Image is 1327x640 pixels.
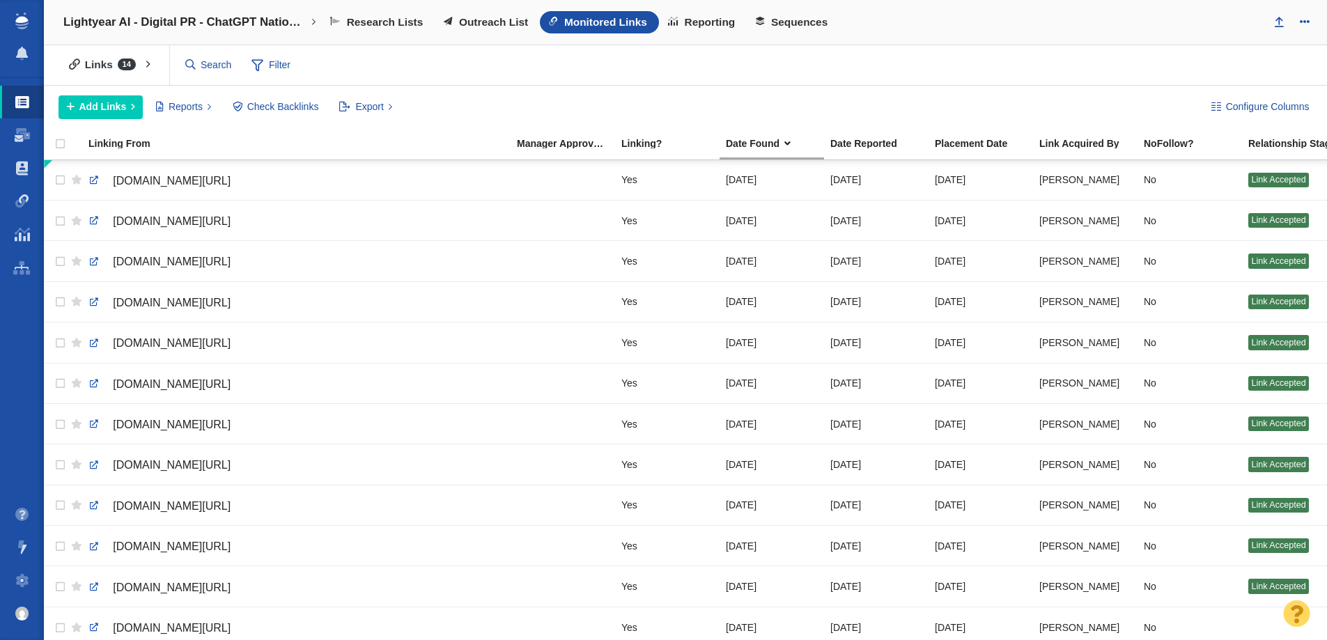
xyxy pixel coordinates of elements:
[935,531,1027,561] div: [DATE]
[247,100,319,114] span: Check Backlinks
[1039,621,1119,634] span: [PERSON_NAME]
[830,246,922,276] div: [DATE]
[59,95,143,119] button: Add Links
[113,459,231,471] span: [DOMAIN_NAME][URL]
[830,490,922,520] div: [DATE]
[1144,139,1247,150] a: NoFollow?
[63,15,307,29] h4: Lightyear AI - Digital PR - ChatGPT Nation: The States Leading (and Ignoring) the AI Boom
[1144,409,1236,439] div: No
[1033,566,1138,607] td: Taylor Tomita
[1251,338,1305,348] span: Link Accepted
[935,571,1027,601] div: [DATE]
[113,582,231,593] span: [DOMAIN_NAME][URL]
[935,368,1027,398] div: [DATE]
[88,210,504,233] a: [DOMAIN_NAME][URL]
[88,139,515,148] div: Linking From
[935,287,1027,317] div: [DATE]
[1039,580,1119,593] span: [PERSON_NAME]
[1144,490,1236,520] div: No
[830,139,933,148] div: Date Reported
[435,11,540,33] a: Outreach List
[1251,460,1305,469] span: Link Accepted
[1033,281,1138,322] td: Taylor Tomita
[1039,499,1119,511] span: [PERSON_NAME]
[1203,95,1317,119] button: Configure Columns
[935,327,1027,357] div: [DATE]
[1144,287,1236,317] div: No
[1033,403,1138,444] td: Taylor Tomita
[726,449,818,479] div: [DATE]
[935,449,1027,479] div: [DATE]
[1144,205,1236,235] div: No
[621,531,713,561] div: Yes
[935,139,1038,148] div: Placement Date
[88,453,504,477] a: [DOMAIN_NAME][URL]
[1033,241,1138,281] td: Taylor Tomita
[726,531,818,561] div: [DATE]
[771,16,828,29] span: Sequences
[621,287,713,317] div: Yes
[1039,295,1119,308] span: [PERSON_NAME]
[1226,100,1310,114] span: Configure Columns
[88,535,504,559] a: [DOMAIN_NAME][URL]
[1033,200,1138,240] td: Taylor Tomita
[726,165,818,195] div: [DATE]
[621,327,713,357] div: Yes
[459,16,528,29] span: Outreach List
[726,287,818,317] div: [DATE]
[113,215,231,227] span: [DOMAIN_NAME][URL]
[1251,378,1305,388] span: Link Accepted
[621,139,724,148] div: Linking?
[830,368,922,398] div: [DATE]
[1144,449,1236,479] div: No
[830,449,922,479] div: [DATE]
[1251,215,1305,225] span: Link Accepted
[113,500,231,512] span: [DOMAIN_NAME][URL]
[621,571,713,601] div: Yes
[726,139,829,148] div: Date that the backlink checker discovered the link
[1251,297,1305,306] span: Link Accepted
[1039,540,1119,552] span: [PERSON_NAME]
[935,490,1027,520] div: [DATE]
[113,337,231,349] span: [DOMAIN_NAME][URL]
[621,139,724,150] a: Linking?
[726,571,818,601] div: [DATE]
[830,287,922,317] div: [DATE]
[113,378,231,390] span: [DOMAIN_NAME][URL]
[830,205,922,235] div: [DATE]
[1039,214,1119,227] span: [PERSON_NAME]
[79,100,127,114] span: Add Links
[1144,368,1236,398] div: No
[88,139,515,150] a: Linking From
[1144,531,1236,561] div: No
[830,139,933,150] a: Date Reported
[180,53,238,77] input: Search
[685,16,736,29] span: Reporting
[1033,363,1138,403] td: Taylor Tomita
[113,540,231,552] span: [DOMAIN_NAME][URL]
[88,169,504,193] a: [DOMAIN_NAME][URL]
[1039,139,1142,150] a: Link Acquired By
[935,165,1027,195] div: [DATE]
[88,291,504,315] a: [DOMAIN_NAME][URL]
[1144,246,1236,276] div: No
[1251,419,1305,428] span: Link Accepted
[1039,418,1119,430] span: [PERSON_NAME]
[1144,139,1247,148] div: NoFollow?
[747,11,839,33] a: Sequences
[935,409,1027,439] div: [DATE]
[332,95,401,119] button: Export
[1251,582,1305,591] span: Link Accepted
[1251,175,1305,185] span: Link Accepted
[830,531,922,561] div: [DATE]
[726,139,829,150] a: Date Found
[621,246,713,276] div: Yes
[621,205,713,235] div: Yes
[1039,173,1119,186] span: [PERSON_NAME]
[1039,336,1119,349] span: [PERSON_NAME]
[726,246,818,276] div: [DATE]
[88,373,504,396] a: [DOMAIN_NAME][URL]
[169,100,203,114] span: Reports
[830,571,922,601] div: [DATE]
[621,490,713,520] div: Yes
